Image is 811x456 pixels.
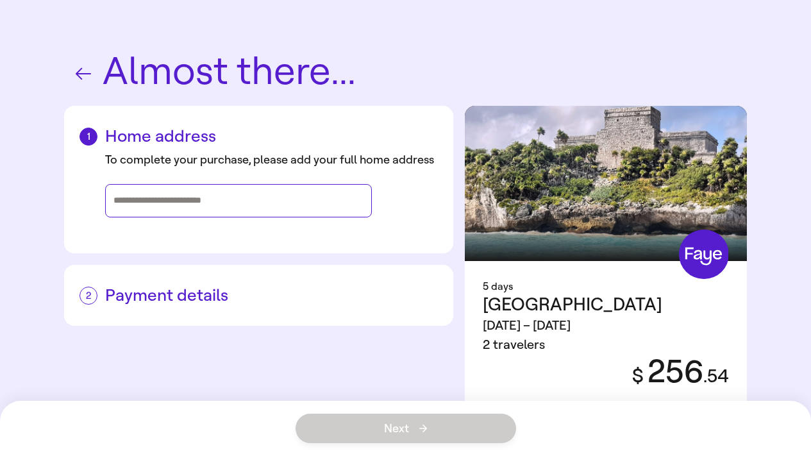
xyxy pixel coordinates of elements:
span: Next [384,423,427,434]
div: To complete your purchase, please add your full home address [105,151,438,169]
input: Street address, city, state [113,191,364,210]
span: [GEOGRAPHIC_DATA] [483,294,662,315]
span: $ [632,364,644,387]
div: 2 travelers [483,335,662,355]
div: 5 days [483,279,728,294]
div: 256 [619,355,729,389]
div: [DATE] – [DATE] [483,316,662,335]
button: Next [296,414,516,443]
h1: Almost there... [64,51,747,93]
h2: Home address [79,126,438,146]
h2: Payment details [79,285,438,305]
span: . 54 [703,366,729,387]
